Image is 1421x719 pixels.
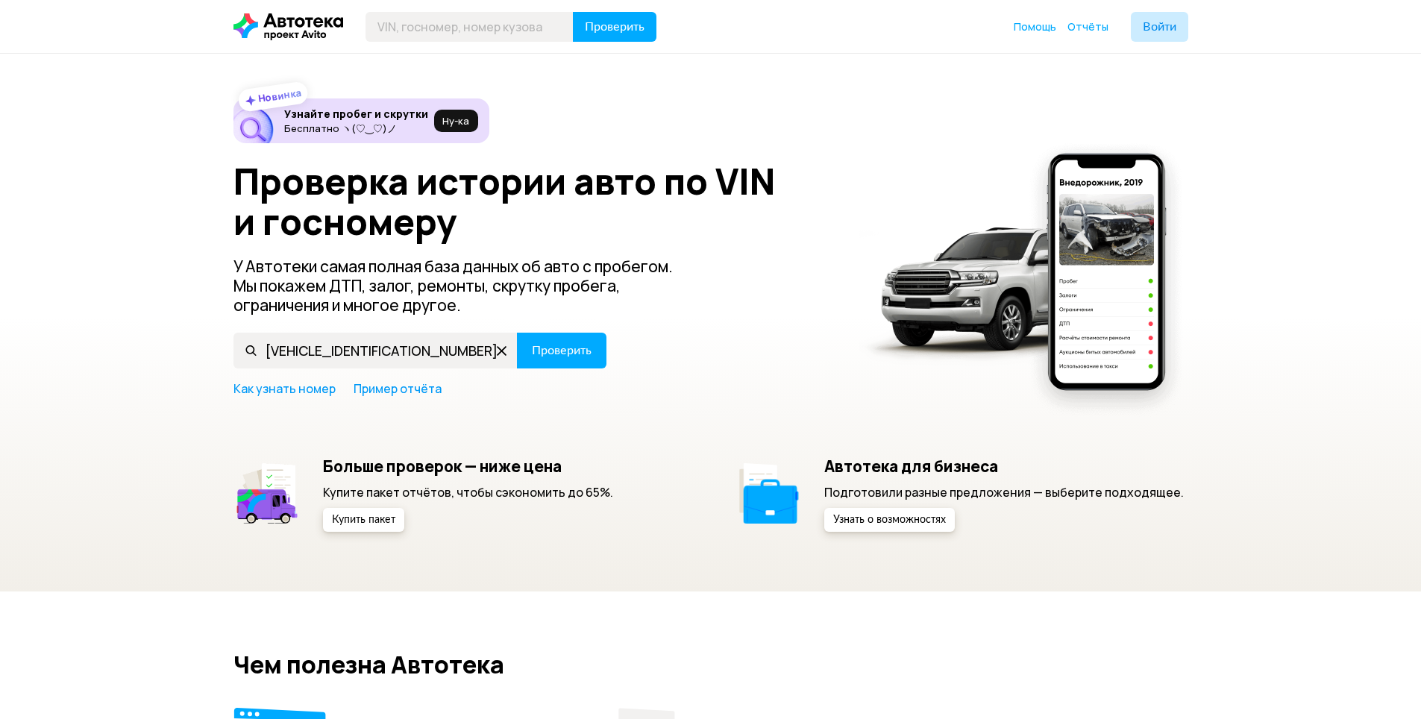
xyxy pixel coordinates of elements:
[233,380,336,397] a: Как узнать номер
[233,651,1188,678] h2: Чем полезна Автотека
[1067,19,1108,34] a: Отчёты
[824,508,955,532] button: Узнать о возможностях
[323,508,404,532] button: Купить пакет
[1014,19,1056,34] a: Помощь
[233,333,518,368] input: VIN, госномер, номер кузова
[233,161,840,242] h1: Проверка истории авто по VIN и госномеру
[257,86,302,105] strong: Новинка
[366,12,574,42] input: VIN, госномер, номер кузова
[824,484,1184,500] p: Подготовили разные предложения — выберите подходящее.
[233,257,697,315] p: У Автотеки самая полная база данных об авто с пробегом. Мы покажем ДТП, залог, ремонты, скрутку п...
[1143,21,1176,33] span: Войти
[1131,12,1188,42] button: Войти
[323,456,613,476] h5: Больше проверок — ниже цена
[284,122,428,134] p: Бесплатно ヽ(♡‿♡)ノ
[573,12,656,42] button: Проверить
[332,515,395,525] span: Купить пакет
[833,515,946,525] span: Узнать о возможностях
[517,333,606,368] button: Проверить
[585,21,644,33] span: Проверить
[354,380,442,397] a: Пример отчёта
[532,345,592,357] span: Проверить
[284,107,428,121] h6: Узнайте пробег и скрутки
[442,115,469,127] span: Ну‑ка
[323,484,613,500] p: Купите пакет отчётов, чтобы сэкономить до 65%.
[824,456,1184,476] h5: Автотека для бизнеса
